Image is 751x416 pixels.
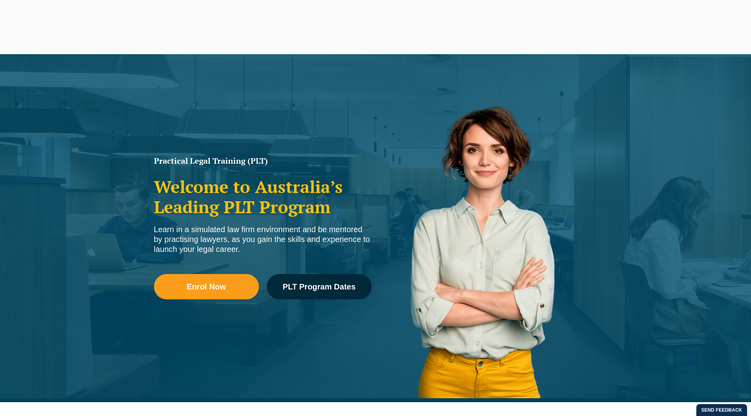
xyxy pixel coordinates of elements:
[283,283,356,291] span: PLT Program Dates
[154,157,372,165] h1: Practical Legal Training (PLT)
[154,177,372,217] h2: Welcome to Australia’s Leading PLT Program
[154,274,259,299] a: Enrol Now
[187,283,226,291] span: Enrol Now
[267,274,372,299] a: PLT Program Dates
[154,225,372,254] div: Learn in a simulated law firm environment and be mentored by practising lawyers, as you gain the ...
